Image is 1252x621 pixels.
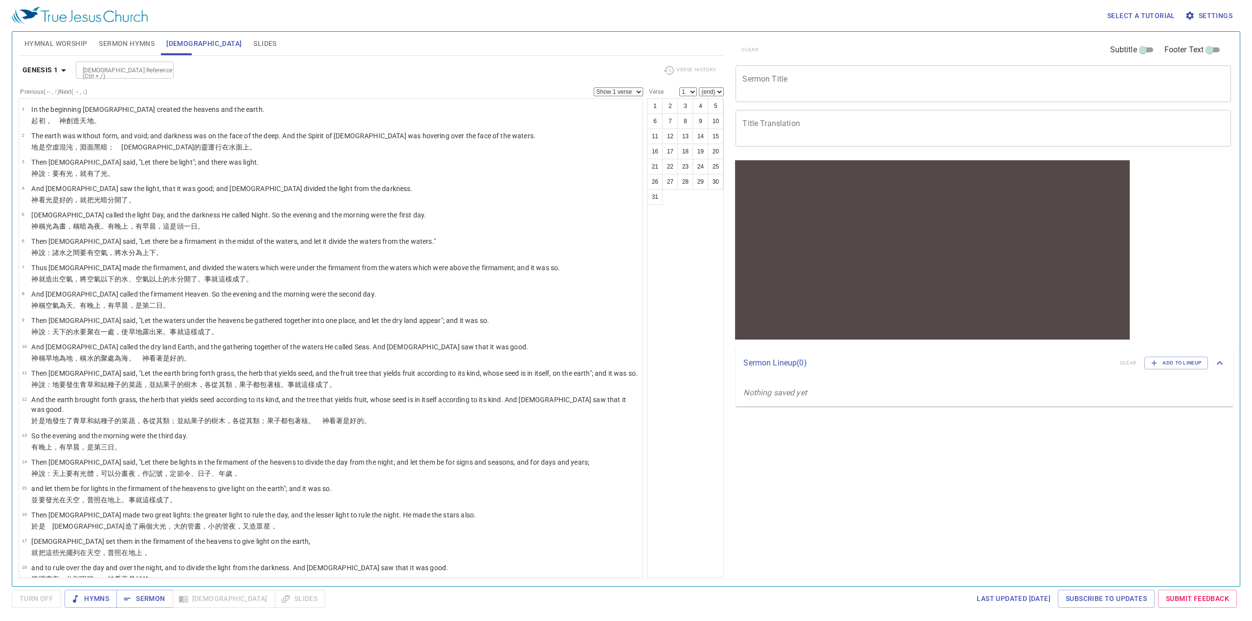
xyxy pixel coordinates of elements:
[31,548,310,557] p: 就把這些光擺列
[22,538,27,543] span: 17
[129,354,191,362] wh3220: 。 神
[45,328,219,336] wh559: ：天
[249,143,256,151] wh5921: 。
[31,236,436,246] p: Then [DEMOGRAPHIC_DATA] said, "Let there be a firmament in the midst of the waters, and let it di...
[108,354,191,362] wh4723: 處為海
[191,222,204,230] wh259: 日
[108,196,135,204] wh2822: 分開了
[222,143,257,151] wh7363: 在水
[693,159,708,174] button: 24
[45,249,163,257] wh559: ：諸水
[73,196,135,204] wh2896: ，就把光
[142,381,336,388] wh6212: ，並結
[31,300,376,310] p: 神
[662,98,678,114] button: 2
[139,522,277,530] wh6213: 兩個
[31,380,638,389] p: 神
[308,417,370,425] wh2233: 。 神
[114,496,177,504] wh776: 上。事就這樣成了。
[121,549,149,557] wh215: 在地
[662,144,678,159] button: 17
[66,117,101,125] wh430: 創造
[156,222,204,230] wh1242: ，這是頭一
[87,575,156,583] wh216: 暗
[108,170,114,177] wh216: 。
[80,328,218,336] wh4325: 要聚在
[159,522,277,530] wh1419: 光
[101,328,219,336] wh413: 一
[59,381,336,388] wh776: 要發生
[647,159,663,174] button: 21
[708,113,723,129] button: 10
[156,301,170,309] wh8145: 日
[31,274,560,284] p: 神
[191,417,371,425] wh6213: 果子
[52,196,135,204] wh216: 是好的
[31,142,536,152] p: 地
[22,238,24,243] span: 6
[45,117,101,125] wh7225: ， 神
[31,289,376,299] p: And [DEMOGRAPHIC_DATA] called the firmament Heaven. So the evening and the morning were the secon...
[114,328,218,336] wh4725: ，使旱
[45,575,156,583] wh4910: 晝
[1158,590,1237,608] a: Submit Feedback
[94,575,156,583] wh2822: 。 神
[22,512,27,517] span: 16
[94,354,191,362] wh4325: 的聚
[59,275,253,283] wh6213: 空氣
[22,212,24,217] span: 5
[129,222,205,230] wh6153: ，有早晨
[87,354,191,362] wh7121: 水
[22,485,27,491] span: 15
[52,575,156,583] wh3117: 夜
[260,417,370,425] wh4327: ；果子都包著核
[31,442,188,452] p: 有晚上
[52,417,371,425] wh776: 發生了
[129,196,135,204] wh914: 。
[647,89,664,95] label: Verse
[198,275,253,283] wh914: 。事就這樣成了
[732,157,1133,343] iframe: from-child
[163,275,253,283] wh5921: 的水
[253,38,276,50] span: Slides
[22,64,58,76] b: Genesis 1
[31,169,259,178] p: 神
[239,381,336,388] wh834: 果子都包著核
[736,347,1233,379] div: Sermon Lineup(0)clearAdd to Lineup
[149,575,156,583] wh2896: 。
[80,249,163,257] wh8432: 要有空氣
[31,316,489,325] p: Then [DEMOGRAPHIC_DATA] said, "Let the waters under the heavens be gathered together into one pla...
[31,105,265,114] p: In the beginning [DEMOGRAPHIC_DATA] created the heavens and the earth.
[108,249,163,257] wh7549: ，將水
[108,143,256,151] wh2822: ； [DEMOGRAPHIC_DATA]
[693,113,708,129] button: 9
[647,174,663,190] button: 26
[80,496,177,504] wh8064: ，普照
[743,388,807,397] i: Nothing saved yet
[22,132,24,138] span: 2
[39,301,170,309] wh430: 稱
[662,174,678,190] button: 27
[677,98,693,114] button: 3
[94,470,239,477] wh3974: ，可以分
[24,38,88,50] span: Hymnal Worship
[39,328,219,336] wh430: 說
[39,170,115,177] wh430: 說
[99,38,155,50] span: Sermon Hymns
[22,159,24,164] span: 3
[1107,10,1175,22] span: Select a tutorial
[1066,593,1147,605] span: Subscribe to Updates
[59,328,218,336] wh8064: 下的水
[45,381,336,388] wh559: ：地
[101,496,177,504] wh215: 在地
[114,417,371,425] wh2233: 的菜蔬
[59,301,170,309] wh7549: 為天
[647,144,663,159] button: 16
[1058,590,1155,608] a: Subscribe to Updates
[177,275,253,283] wh4325: 分開了
[1187,10,1232,22] span: Settings
[66,470,239,477] wh8064: 要有光體
[232,470,239,477] wh8141: ，
[184,354,191,362] wh2896: 。
[31,574,448,584] p: 管理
